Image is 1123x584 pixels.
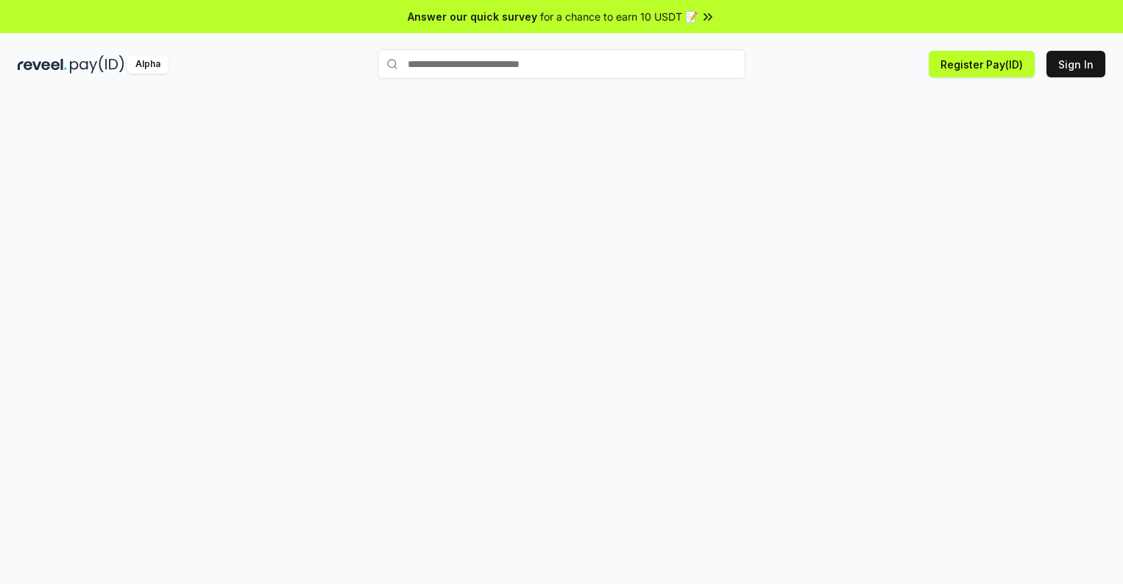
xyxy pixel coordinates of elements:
[540,9,698,24] span: for a chance to earn 10 USDT 📝
[1046,51,1105,77] button: Sign In
[929,51,1035,77] button: Register Pay(ID)
[70,55,124,74] img: pay_id
[127,55,169,74] div: Alpha
[18,55,67,74] img: reveel_dark
[408,9,537,24] span: Answer our quick survey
